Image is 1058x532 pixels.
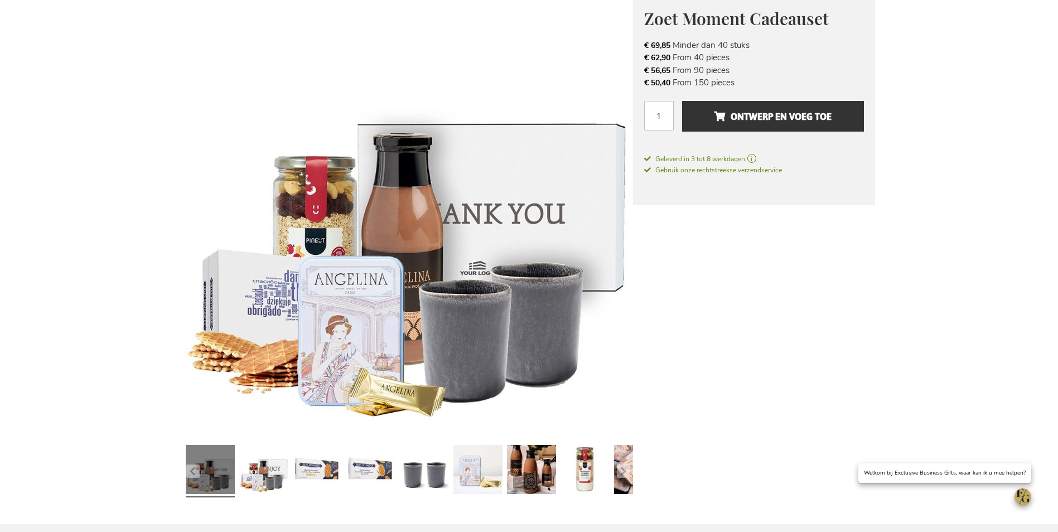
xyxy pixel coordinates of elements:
li: Minder dan 40 stuks [644,39,864,51]
li: From 40 pieces [644,51,864,64]
a: Sweet Moment Gift Set [507,441,556,502]
a: Sweet Moment Gift Set [346,441,395,502]
input: Aantal [644,101,674,130]
span: € 62,90 [644,52,670,63]
span: Zoet Moment Cadeauset [644,7,829,30]
li: From 90 pieces [644,64,864,76]
span: € 50,40 [644,78,670,88]
span: € 56,65 [644,65,670,76]
li: From 150 pieces [644,76,864,89]
a: Sweet Moment Gift Set [400,441,449,502]
a: Sweet Moment Gift Set [561,441,610,502]
a: Geleverd in 3 tot 8 werkdagen [644,154,864,164]
a: Sweet Moment Gift Set [293,441,342,502]
a: Sweet Moment Gift Set [453,441,503,502]
a: Sweet Moment Gift Set [614,441,663,502]
a: Sweet Moment Gift Set [186,441,235,502]
span: € 69,85 [644,40,670,51]
a: Gebruik onze rechtstreekse verzendservice [644,164,782,175]
a: Sweet Moment Gift Set [239,441,288,502]
span: Gebruik onze rechtstreekse verzendservice [644,166,782,175]
button: Ontwerp en voeg toe [682,101,863,132]
span: Ontwerp en voeg toe [714,108,832,125]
